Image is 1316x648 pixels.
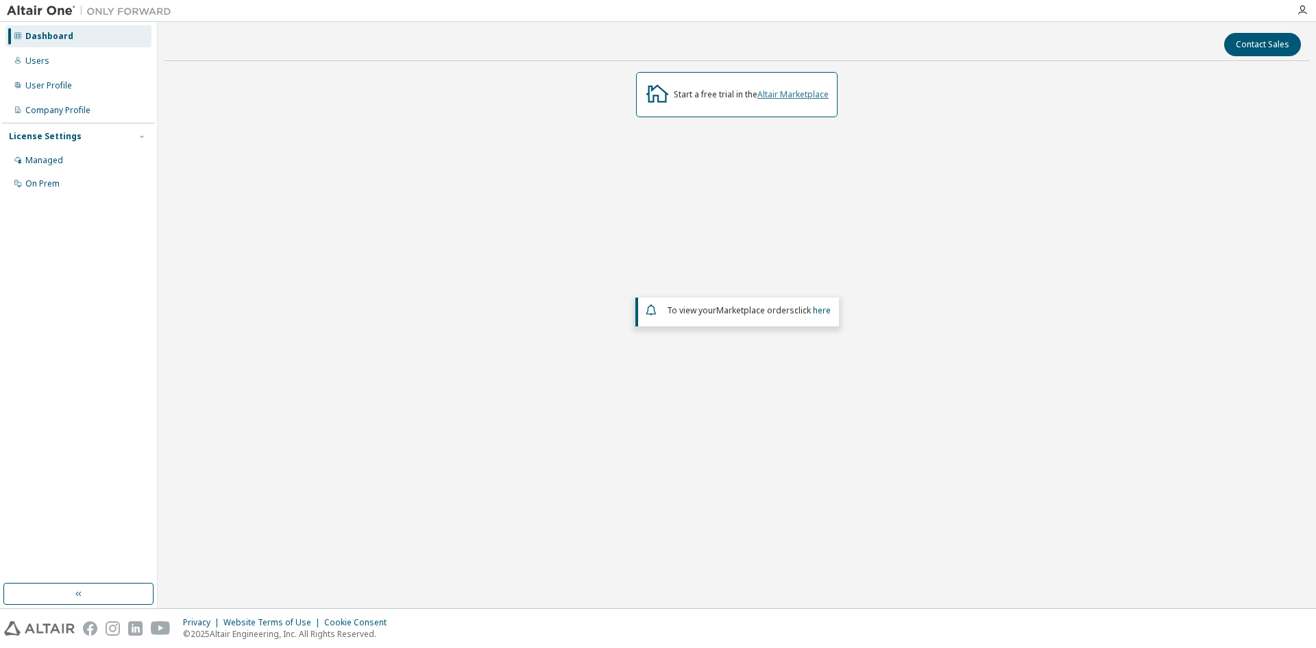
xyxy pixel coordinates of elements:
a: here [813,304,831,316]
img: youtube.svg [151,621,171,636]
img: altair_logo.svg [4,621,75,636]
img: linkedin.svg [128,621,143,636]
div: On Prem [25,178,60,189]
div: Users [25,56,49,67]
div: License Settings [9,131,82,142]
img: Altair One [7,4,178,18]
img: instagram.svg [106,621,120,636]
div: Company Profile [25,105,90,116]
span: To view your click [667,304,831,316]
em: Marketplace orders [716,304,794,316]
p: © 2025 Altair Engineering, Inc. All Rights Reserved. [183,628,395,640]
div: User Profile [25,80,72,91]
div: Start a free trial in the [674,89,829,100]
div: Cookie Consent [324,617,395,628]
div: Privacy [183,617,223,628]
img: facebook.svg [83,621,97,636]
div: Managed [25,155,63,166]
button: Contact Sales [1224,33,1301,56]
a: Altair Marketplace [757,88,829,100]
div: Website Terms of Use [223,617,324,628]
div: Dashboard [25,31,73,42]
